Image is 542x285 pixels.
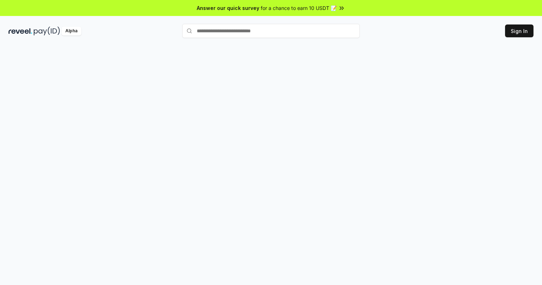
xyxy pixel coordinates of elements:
span: Answer our quick survey [197,4,259,12]
img: reveel_dark [9,27,32,35]
span: for a chance to earn 10 USDT 📝 [261,4,337,12]
img: pay_id [34,27,60,35]
div: Alpha [61,27,81,35]
button: Sign In [505,24,533,37]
